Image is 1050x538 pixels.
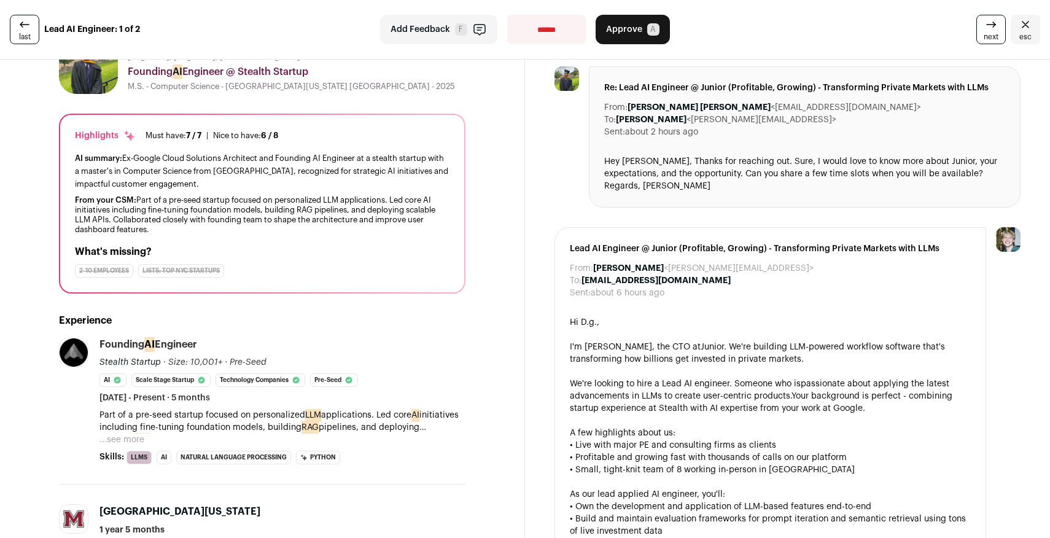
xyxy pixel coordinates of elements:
[146,131,201,141] div: Must have:
[216,373,305,387] li: Technology Companies
[570,316,971,329] div: Hi D.g.,
[301,421,319,434] mark: RAG
[593,264,664,273] b: [PERSON_NAME]
[604,155,1005,192] div: Hey [PERSON_NAME], Thanks for reaching out. Sure, I would love to know more about Junior, your ex...
[99,524,165,536] span: 1 year 5 months
[628,101,921,114] dd: <[EMAIL_ADDRESS][DOMAIN_NAME]>
[75,264,133,278] div: 2-10 employees
[75,154,122,162] span: AI summary:
[75,244,449,259] h2: What's missing?
[128,82,465,92] div: M.S. - Computer Science - [GEOGRAPHIC_DATA][US_STATE] [GEOGRAPHIC_DATA] - 2025
[131,373,211,387] li: Scale Stage Startup
[604,126,625,138] dt: Sent:
[391,23,450,36] span: Add Feedback
[59,313,465,328] h2: Experience
[1019,32,1032,42] span: esc
[230,358,266,367] span: Pre-Seed
[570,262,593,275] dt: From:
[126,451,152,464] li: LLMs
[10,15,39,44] a: last
[173,64,182,79] mark: AI
[591,287,664,299] dd: about 6 hours ago
[570,464,971,476] div: • Small, tight-knit team of 8 working in-person in [GEOGRAPHIC_DATA]
[604,82,1005,94] span: Re: Lead AI Engineer @ Junior (Profitable, Growing) - Transforming Private Markets with LLMs
[213,131,278,141] div: Nice to have:
[310,373,358,387] li: Pre-seed
[628,103,771,112] b: [PERSON_NAME] [PERSON_NAME]
[570,427,971,439] div: A few highlights about us:
[134,433,150,446] mark: LLM
[570,513,971,537] div: • Build and maintain evaluation frameworks for prompt iteration and semantic retrieval using tons...
[75,130,136,142] div: Highlights
[625,126,698,138] dd: about 2 hours ago
[984,32,998,42] span: next
[976,15,1006,44] a: next
[99,409,465,434] p: Part of a pre-seed startup focused on personalized applications. Led core initiatives including f...
[75,196,136,204] span: From your CSM:
[604,114,616,126] dt: To:
[19,32,31,42] span: last
[647,23,659,36] span: A
[296,451,340,464] li: Python
[305,408,321,422] mark: LLM
[176,451,291,464] li: Natural Language Processing
[455,23,467,36] span: F
[138,264,224,278] div: Lists: Top NYC Startups
[570,243,971,255] span: Lead AI Engineer @ Junior (Profitable, Growing) - Transforming Private Markets with LLMs
[75,152,449,190] div: Ex-Google Cloud Solutions Architect and Founding AI Engineer at a stealth startup with a master's...
[996,227,1021,252] img: 6494470-medium_jpg
[144,337,155,352] mark: AI
[60,505,88,533] img: 92d7259e5af6edf2994f3df1a596f136bb6eb5255f1d7f7a65da0cf24d0e03ec.jpg
[99,373,126,387] li: AI
[581,276,731,285] b: [EMAIL_ADDRESS][DOMAIN_NAME]
[570,341,971,365] div: I'm [PERSON_NAME], the CTO at . We're building LLM-powered workflow software that's transforming ...
[411,408,419,422] mark: AI
[59,35,118,94] img: 6c532e3e4ed7688092510c4a7b80e41a92ac990bbfa4dab6548996196d389056.jpg
[606,23,642,36] span: Approve
[570,378,971,415] div: We're looking to hire a Lead AI engineer. Someone who is Your background is perfect - combining s...
[44,23,140,36] strong: Lead AI Engineer: 1 of 2
[570,501,971,513] div: • Own the development and application of LLM-based features end-to-end
[99,507,260,517] span: [GEOGRAPHIC_DATA][US_STATE]
[157,451,171,464] li: AI
[380,15,497,44] button: Add Feedback F
[570,488,971,501] div: As our lead applied AI engineer, you'll:
[99,338,197,351] div: Founding Engineer
[99,358,161,367] span: Stealth Startup
[570,439,971,451] div: • Live with major PE and consulting firms as clients
[554,66,579,91] img: 6c532e3e4ed7688092510c4a7b80e41a92ac990bbfa4dab6548996196d389056.jpg
[163,358,222,367] span: · Size: 10,001+
[596,15,670,44] button: Approve A
[1011,15,1040,44] a: Close
[75,195,449,235] div: Part of a pre-seed startup focused on personalized LLM applications. Led core AI initiatives incl...
[570,451,971,464] div: • Profitable and growing fast with thousands of calls on our platform
[99,392,210,404] span: [DATE] - Present · 5 months
[570,287,591,299] dt: Sent:
[146,131,278,141] ul: |
[99,451,124,463] span: Skills:
[616,114,836,126] dd: <[PERSON_NAME][EMAIL_ADDRESS]>
[225,356,227,368] span: ·
[570,275,581,287] dt: To:
[593,262,814,275] dd: <[PERSON_NAME][EMAIL_ADDRESS]>
[60,338,88,367] img: bb758407b04ea4d595f0a4dcd2c89332d467c7faa0f713074a0ea9543027a628.jpg
[616,115,686,124] b: [PERSON_NAME]
[604,101,628,114] dt: From:
[261,131,278,139] span: 6 / 8
[701,343,724,351] a: Junior
[186,131,201,139] span: 7 / 7
[99,434,144,446] button: ...see more
[128,64,465,79] div: Founding Engineer @ Stealth Startup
